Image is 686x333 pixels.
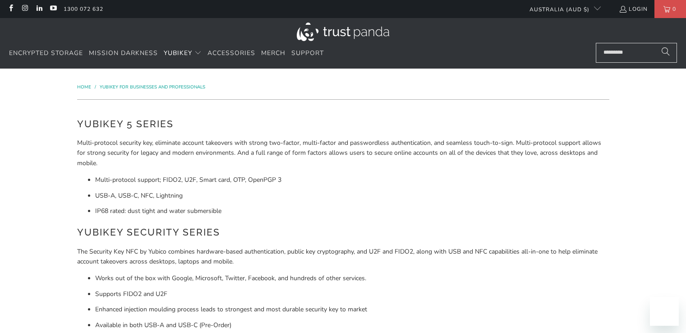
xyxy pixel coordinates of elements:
[95,206,609,216] li: IP68 rated: dust tight and water submersible
[95,305,609,314] li: Enhanced injection moulding process leads to strongest and most durable security key to market
[77,138,609,168] p: Multi-protocol security key, eliminate account takeovers with strong two-factor, multi-factor and...
[650,297,679,326] iframe: Button to launch messaging window
[100,84,205,90] a: YubiKey for Businesses and Professionals
[164,43,202,64] summary: YubiKey
[95,320,609,330] li: Available in both USB-A and USB-C (Pre-Order)
[77,117,609,131] h2: YubiKey 5 Series
[77,247,609,267] p: The Security Key NFC by Yubico combines hardware-based authentication, public key cryptography, a...
[21,5,28,13] a: Trust Panda Australia on Instagram
[291,49,324,57] span: Support
[654,43,677,63] button: Search
[261,43,285,64] a: Merch
[49,5,57,13] a: Trust Panda Australia on YouTube
[596,43,677,63] input: Search...
[164,49,192,57] span: YubiKey
[9,43,83,64] a: Encrypted Storage
[95,175,609,185] li: Multi-protocol support; FIDO2, U2F, Smart card, OTP, OpenPGP 3
[619,4,648,14] a: Login
[89,49,158,57] span: Mission Darkness
[9,49,83,57] span: Encrypted Storage
[89,43,158,64] a: Mission Darkness
[77,225,609,240] h2: YubiKey Security Series
[95,84,96,90] span: /
[297,23,389,41] img: Trust Panda Australia
[9,43,324,64] nav: Translation missing: en.navigation.header.main_nav
[207,49,255,57] span: Accessories
[95,273,609,283] li: Works out of the box with Google, Microsoft, Twitter, Facebook, and hundreds of other services.
[207,43,255,64] a: Accessories
[95,289,609,299] li: Supports FIDO2 and U2F
[291,43,324,64] a: Support
[35,5,43,13] a: Trust Panda Australia on LinkedIn
[77,84,92,90] a: Home
[64,4,103,14] a: 1300 072 632
[7,5,14,13] a: Trust Panda Australia on Facebook
[261,49,285,57] span: Merch
[95,191,609,201] li: USB-A, USB-C, NFC, Lightning
[77,84,91,90] span: Home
